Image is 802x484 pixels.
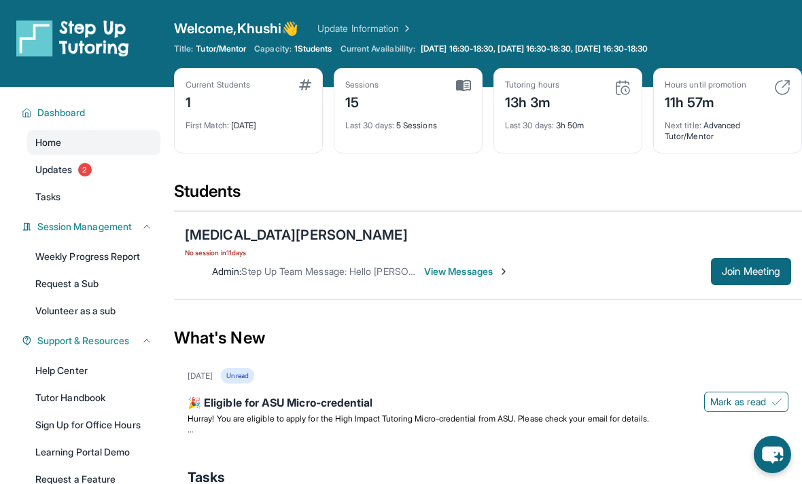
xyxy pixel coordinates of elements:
[35,136,61,149] span: Home
[32,334,152,348] button: Support & Resources
[424,265,509,278] span: View Messages
[710,395,766,409] span: Mark as read
[505,79,559,90] div: Tutoring hours
[212,265,241,277] span: Admin :
[174,19,298,38] span: Welcome, Khushi 👋
[27,272,160,296] a: Request a Sub
[188,371,213,381] div: [DATE]
[498,266,509,277] img: Chevron-Right
[186,90,250,112] div: 1
[32,220,152,234] button: Session Management
[341,43,415,54] span: Current Availability:
[32,106,152,119] button: Dashboard
[27,244,160,269] a: Weekly Progress Report
[188,394,788,413] div: 🎉 Eligible for ASU Micro-credential
[505,90,559,112] div: 13h 3m
[35,163,73,176] span: Updates
[345,120,394,130] span: Last 30 days :
[27,299,160,323] a: Volunteer as a sub
[174,43,193,54] span: Title:
[665,79,746,90] div: Hours until promotion
[665,120,701,130] span: Next title :
[27,413,160,437] a: Sign Up for Office Hours
[196,43,246,54] span: Tutor/Mentor
[418,43,650,54] a: [DATE] 16:30-18:30, [DATE] 16:30-18:30, [DATE] 16:30-18:30
[27,358,160,383] a: Help Center
[704,392,788,412] button: Mark as read
[722,267,780,276] span: Join Meeting
[294,43,332,54] span: 1 Students
[27,157,160,182] a: Updates2
[37,220,132,234] span: Session Management
[345,90,379,112] div: 15
[505,112,631,131] div: 3h 50m
[37,334,129,348] span: Support & Resources
[27,386,160,410] a: Tutor Handbook
[665,112,790,142] div: Advanced Tutor/Mentor
[711,258,791,285] button: Join Meeting
[186,79,250,90] div: Current Students
[399,22,413,35] img: Chevron Right
[185,225,408,244] div: [MEDICAL_DATA][PERSON_NAME]
[27,440,160,464] a: Learning Portal Demo
[35,190,60,204] span: Tasks
[186,120,229,130] span: First Match :
[174,181,802,210] div: Students
[345,79,379,90] div: Sessions
[27,185,160,209] a: Tasks
[421,43,648,54] span: [DATE] 16:30-18:30, [DATE] 16:30-18:30, [DATE] 16:30-18:30
[754,436,791,473] button: chat-button
[78,163,92,176] span: 2
[774,79,790,96] img: card
[665,90,746,112] div: 11h 57m
[614,79,631,96] img: card
[456,79,471,92] img: card
[317,22,413,35] a: Update Information
[186,112,311,131] div: [DATE]
[505,120,554,130] span: Last 30 days :
[185,247,408,258] span: No session in 11 days
[27,130,160,155] a: Home
[37,106,86,119] span: Dashboard
[174,308,802,368] div: What's New
[299,79,311,90] img: card
[188,413,649,424] span: Hurray! You are eligible to apply for the High Impact Tutoring Micro-credential from ASU. Please ...
[254,43,292,54] span: Capacity:
[345,112,471,131] div: 5 Sessions
[16,19,129,57] img: logo
[771,396,782,407] img: Mark as read
[221,368,254,384] div: Unread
